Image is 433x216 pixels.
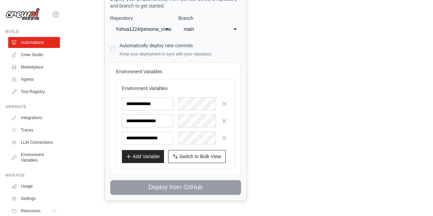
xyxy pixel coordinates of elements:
a: Tool Registry [8,86,60,97]
a: Automations [8,37,60,48]
a: Settings [8,193,60,204]
label: Automatically deploy new commits [120,43,193,48]
h4: Environment Variables [116,68,235,75]
iframe: Chat Widget [399,183,433,216]
a: Marketplace [8,62,60,73]
a: Agents [8,74,60,85]
span: Resources [21,208,40,214]
a: Crew Studio [8,49,60,60]
a: Usage [8,181,60,192]
img: Logo [5,8,40,21]
div: 聊天小工具 [399,183,433,216]
a: Integrations [8,112,60,123]
label: Branch [178,15,241,22]
button: Add Variable [122,150,164,163]
button: Switch to Bulk View [168,150,226,163]
a: Environment Variables [8,149,60,166]
a: Traces [8,125,60,136]
div: Manage [5,173,60,178]
span: Switch to Bulk View [179,153,221,160]
button: Deploy from GitHub [110,180,241,195]
p: Keep your deployment in sync with your repository [120,51,212,57]
div: Operate [5,104,60,110]
div: Build [5,29,60,34]
div: Yuhua1224/persona_crew [116,25,154,33]
div: main [184,25,222,33]
label: Repository [110,15,173,22]
h3: Environment Variables [122,85,229,92]
a: LLM Connections [8,137,60,148]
